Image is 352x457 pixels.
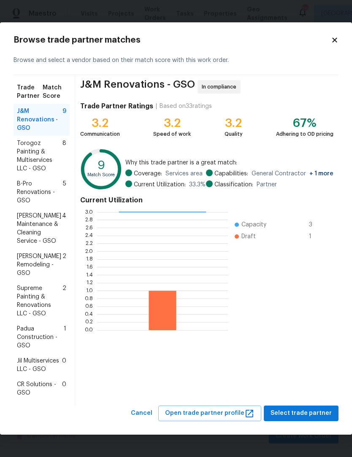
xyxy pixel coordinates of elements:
[165,169,203,178] span: Services area
[241,232,256,241] span: Draft
[225,130,243,138] div: Quality
[17,284,62,318] span: Supreme Painting & Renovations LLC - GSO
[134,180,186,189] span: Current Utilization:
[85,233,93,238] text: 2.4
[257,180,277,189] span: Partner
[17,139,62,173] span: Torogoz Painting & Multiservices LLC - GSO
[131,408,152,419] span: Cancel
[189,180,206,189] span: 33.3 %
[225,119,243,127] div: 3.2
[62,284,66,318] span: 2
[276,119,333,127] div: 67%
[214,180,253,189] span: Classification:
[17,325,64,350] span: Padua Construction - GSO
[127,406,156,421] button: Cancel
[165,408,255,419] span: Open trade partner profile
[86,225,93,230] text: 2.6
[17,83,43,100] span: Trade Partner
[17,357,62,374] span: Jil Multiservices LLC - GSO
[134,169,162,178] span: Coverage:
[62,357,66,374] span: 0
[17,107,62,132] span: J&M Renovations - GSO
[62,212,66,245] span: 4
[62,252,66,277] span: 2
[309,232,322,241] span: 1
[14,46,338,75] div: Browse and select a vendor based on their match score with this work order.
[80,130,120,138] div: Communication
[43,83,66,100] span: Match Score
[158,406,261,421] button: Open trade partner profile
[86,241,93,246] text: 2.2
[64,325,66,350] span: 1
[85,320,93,325] text: 0.2
[17,380,62,397] span: CR Solutions - GSO
[85,210,93,215] text: 3.0
[309,171,333,177] span: + 1 more
[62,139,66,173] span: 8
[14,36,331,44] h2: Browse trade partner matches
[153,102,160,110] div: |
[125,159,333,167] span: Why this trade partner is a great match:
[62,107,66,132] span: 9
[17,212,62,245] span: [PERSON_NAME] Maintenance & Cleaning Service - GSO
[17,252,62,277] span: [PERSON_NAME] Remodeling - GSO
[80,196,333,204] h4: Current Utilization
[252,169,333,178] span: General Contractor
[85,249,93,254] text: 2.0
[153,119,191,127] div: 3.2
[276,130,333,138] div: Adhering to OD pricing
[85,296,93,301] text: 0.8
[86,272,93,277] text: 1.4
[63,180,66,205] span: 5
[153,130,191,138] div: Speed of work
[309,220,322,229] span: 3
[86,288,93,293] text: 1.0
[264,406,338,421] button: Select trade partner
[80,102,153,110] h4: Trade Partner Ratings
[86,257,93,262] text: 1.8
[85,328,93,333] text: 0.0
[87,172,115,177] text: Match Score
[85,217,93,222] text: 2.8
[80,80,195,94] span: J&M Renovations - GSO
[271,408,332,419] span: Select trade partner
[241,220,266,229] span: Capacity
[80,119,120,127] div: 3.2
[97,160,105,172] text: 9
[87,264,93,269] text: 1.6
[87,280,93,285] text: 1.2
[85,312,93,317] text: 0.4
[85,304,93,309] text: 0.6
[160,102,212,110] div: Based on 33 ratings
[17,180,63,205] span: B-Pro Renovations - GSO
[202,83,240,91] span: In compliance
[214,169,248,178] span: Capabilities:
[62,380,66,397] span: 0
